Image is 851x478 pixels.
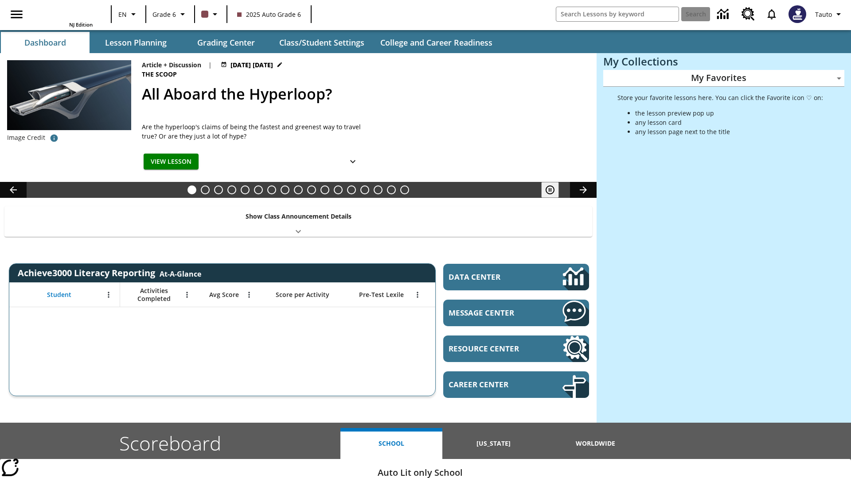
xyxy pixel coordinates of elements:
span: | [208,60,212,69]
p: Article + Discussion [142,60,201,69]
button: Lesson carousel, Next [570,182,597,198]
li: any lesson card [635,118,823,127]
button: College and Career Readiness [373,32,500,53]
button: Open Menu [180,288,194,301]
h2: All Aboard the Hyperloop? [142,83,586,105]
span: Avg Score [209,291,239,299]
span: EN [118,10,127,19]
button: Lesson Planning [91,32,180,53]
button: Slide 9 The Invasion of the Free CD [294,185,303,194]
button: [US_STATE] [442,428,544,459]
a: Data Center [712,2,736,27]
button: Slide 17 The Constitution's Balancing Act [400,185,409,194]
button: View Lesson [144,154,199,170]
img: Avatar [789,5,806,23]
button: Pause [541,182,559,198]
div: Home [35,3,93,28]
button: Open side menu [4,1,30,27]
a: Resource Center, Will open in new tab [443,335,589,362]
span: The Scoop [142,69,179,79]
h3: My Collections [603,55,844,68]
button: Slide 1 All Aboard the Hyperloop? [187,185,196,194]
span: [DATE] [DATE] [230,60,273,69]
a: Data Center [443,264,589,290]
span: NJ Edition [69,21,93,28]
button: Slide 5 The Last Homesteaders [241,185,250,194]
button: Slide 2 Do You Want Fries With That? [201,185,210,194]
span: Data Center [449,272,532,282]
button: Slide 3 Dirty Jobs Kids Had To Do [214,185,223,194]
div: My Favorites [603,70,844,87]
button: Slide 4 Cars of the Future? [227,185,236,194]
button: Slide 7 Attack of the Terrifying Tomatoes [267,185,276,194]
span: Student [47,291,71,299]
button: Grade: Grade 6, Select a grade [149,6,191,22]
button: Language: EN, Select a language [114,6,143,22]
span: Activities Completed [125,287,183,303]
p: Show Class Announcement Details [246,212,351,221]
button: Worldwide [545,428,647,459]
button: Class color is dark brown. Change class color [198,6,224,22]
li: any lesson page next to the title [635,127,823,136]
span: Score per Activity [276,291,329,299]
div: Show Class Announcement Details [4,206,592,237]
button: Slide 12 Career Lesson [334,185,343,194]
button: Profile/Settings [812,6,847,22]
a: Home [35,4,93,21]
div: Pause [541,182,568,198]
button: Open Menu [242,288,256,301]
button: Open Menu [102,288,115,301]
li: the lesson preview pop up [635,108,823,118]
span: Pre-Test Lexile [359,291,404,299]
span: Tauto [815,10,832,19]
button: Slide 14 Hooray for Constitution Day! [360,185,369,194]
a: Resource Center, Will open in new tab [736,2,760,26]
input: search field [556,7,679,21]
button: Dashboard [1,32,90,53]
span: 2025 Auto Grade 6 [237,10,301,19]
span: Grade 6 [152,10,176,19]
button: Slide 16 Point of View [387,185,396,194]
p: Store your favorite lessons here. You can click the Favorite icon ♡ on: [617,93,823,102]
span: Resource Center [449,343,536,354]
span: Career Center [449,379,536,389]
button: Slide 11 Pre-release lesson [320,185,329,194]
a: Career Center [443,371,589,398]
a: Notifications [760,3,783,26]
button: Slide 15 Remembering Justice O'Connor [374,185,383,194]
button: School [340,428,442,459]
a: Message Center [443,300,589,326]
img: Artist rendering of Hyperloop TT vehicle entering a tunnel [7,60,131,130]
div: Are the hyperloop's claims of being the fastest and greenest way to travel true? Or are they just... [142,122,363,141]
button: Select a new avatar [783,3,812,26]
button: Slide 10 Mixed Practice: Citing Evidence [307,185,316,194]
span: Achieve3000 Literacy Reporting [18,267,201,279]
button: Grading Center [182,32,270,53]
button: Show Details [344,154,362,170]
button: Jul 21 - Jun 30 Choose Dates [219,60,285,69]
button: Class/Student Settings [272,32,371,53]
p: Image Credit [7,133,45,142]
button: Slide 6 Solar Power to the People [254,185,263,194]
button: Slide 8 Fashion Forward in Ancient Rome [281,185,289,194]
button: Slide 13 Cooking Up Native Traditions [347,185,356,194]
span: Message Center [449,308,536,318]
button: Open Menu [411,288,424,301]
button: Photo credit: Hyperloop Transportation Technologies [45,130,63,146]
div: At-A-Glance [160,267,201,279]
